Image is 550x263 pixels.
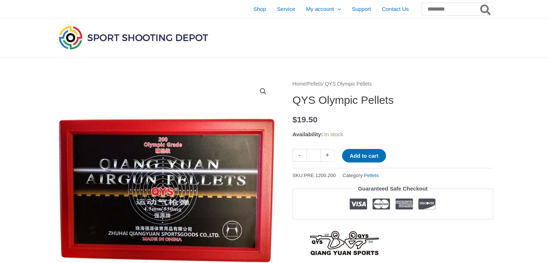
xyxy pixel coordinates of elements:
nav: Breadcrumb [293,79,493,89]
img: Sport Shooting Depot [57,24,210,51]
span: $ [293,115,297,124]
a: QYS [293,230,397,256]
bdi: 19.50 [293,115,318,124]
a: Pellets [364,173,379,178]
a: Home [293,81,306,87]
a: View full-screen image gallery [257,85,270,98]
h1: QYS Olympic Pellets [293,94,493,107]
span: PRE.1200.200 [304,173,336,178]
span: In stock [324,131,343,137]
span: Availability: [293,131,323,137]
a: Pellets [307,81,322,87]
span: Category: [343,171,379,180]
a: + [321,149,334,162]
a: - [293,149,306,162]
button: Search [479,3,493,15]
span: SKU: [293,171,336,180]
button: Add to cart [342,149,386,162]
input: Product quantity [306,149,321,162]
legend: Guaranteed Safe Checkout [355,184,431,194]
